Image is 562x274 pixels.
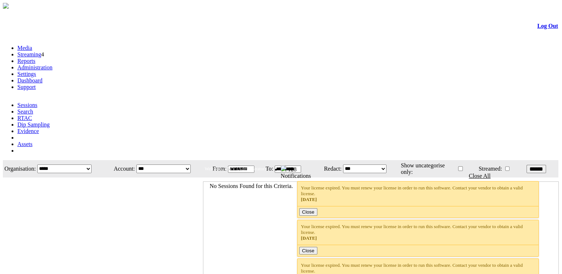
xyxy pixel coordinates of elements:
img: arrow-3.png [3,3,9,9]
a: Assets [17,141,33,147]
a: Streaming [17,51,41,57]
div: Your license expired. You must renew your license in order to run this software. Contact your ven... [301,224,535,241]
a: Reports [17,58,35,64]
a: Support [17,84,36,90]
a: Sessions [17,102,37,108]
span: Welcome, BWV (Administrator) [204,166,266,171]
span: [DATE] [301,235,317,241]
a: Dip Sampling [17,121,50,128]
a: Search [17,108,33,115]
span: 4 [41,51,44,57]
a: Log Out [537,23,558,29]
a: Close All [469,173,491,179]
a: RTAC [17,115,32,121]
a: Dashboard [17,77,42,84]
a: Media [17,45,32,51]
a: Administration [17,64,52,70]
a: Evidence [17,128,39,134]
button: Close [299,247,317,254]
div: Your license expired. You must renew your license in order to run this software. Contact your ven... [301,185,535,202]
td: Account: [107,161,135,177]
span: [DATE] [301,197,317,202]
span: 128 [288,166,297,172]
button: Close [299,208,317,216]
td: Organisation: [4,161,36,177]
a: Settings [17,71,36,77]
div: Notifications [281,173,544,179]
img: bell25.png [281,166,287,171]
